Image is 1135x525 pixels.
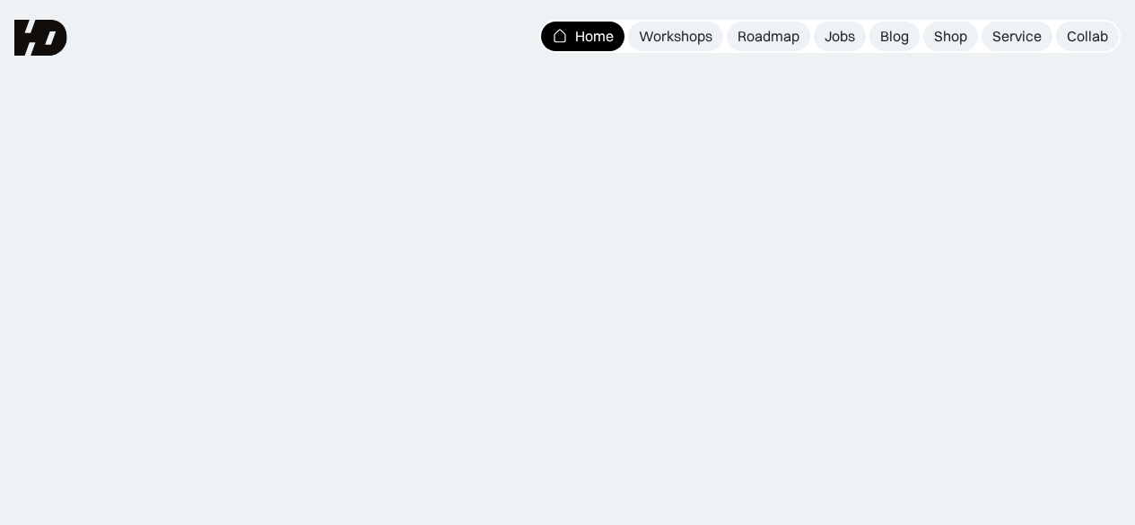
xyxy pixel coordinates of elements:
[814,22,866,51] a: Jobs
[628,22,723,51] a: Workshops
[880,27,909,46] div: Blog
[982,22,1052,51] a: Service
[1056,22,1119,51] a: Collab
[727,22,810,51] a: Roadmap
[1067,27,1108,46] div: Collab
[934,27,967,46] div: Shop
[992,27,1042,46] div: Service
[639,27,712,46] div: Workshops
[825,27,855,46] div: Jobs
[575,27,614,46] div: Home
[738,27,799,46] div: Roadmap
[541,22,624,51] a: Home
[869,22,920,51] a: Blog
[923,22,978,51] a: Shop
